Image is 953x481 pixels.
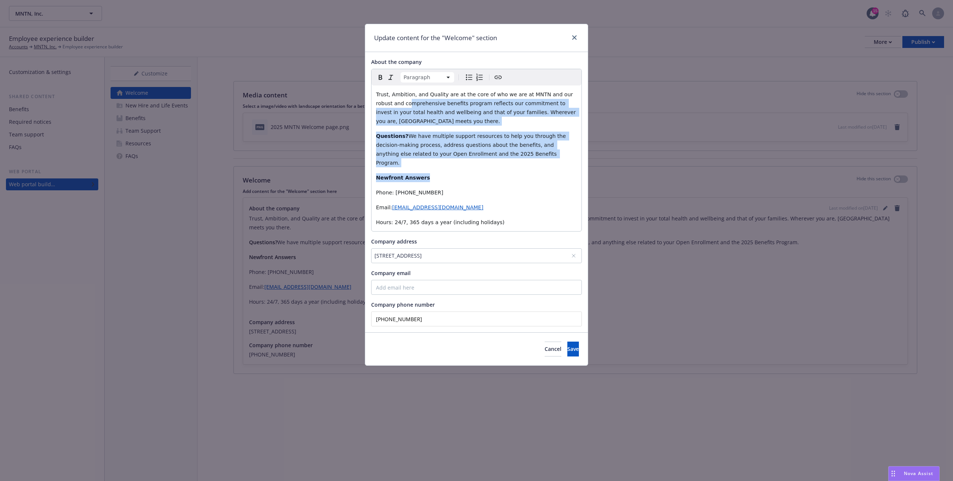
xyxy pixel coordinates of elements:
div: toggle group [464,72,485,83]
div: Drag to move [889,467,898,481]
h1: Update content for the "Welcome" section [374,33,497,43]
span: Cancel [545,345,561,352]
button: Save [567,342,579,356]
button: Create link [493,72,503,83]
span: Company phone number [371,301,435,308]
div: editable markdown [372,85,581,231]
button: Cancel [545,342,561,356]
span: We have multiple support resources to help you through the decision-making process, address quest... [376,133,568,166]
button: [STREET_ADDRESS] [371,248,582,263]
button: Nova Assist [888,466,940,481]
div: [STREET_ADDRESS] [374,252,571,259]
button: Block type [401,72,454,83]
span: Hours: 24/7, 365 days a year (including holidays)​ [376,219,504,225]
span: Trust, Ambition, and Quality are at the core of who we are at MNTN and our robust and comprehensi... [376,91,577,124]
span: Nova Assist [904,470,933,477]
button: Numbered list [474,72,485,83]
input: Add email here [371,280,582,295]
button: Bold [375,72,386,83]
span: About the company [371,58,422,65]
span: Email: [376,204,392,210]
input: Add phone number here [371,311,582,326]
a: close [570,33,579,42]
span: Save [567,345,579,352]
button: Italic [386,72,396,83]
span: Company email [371,269,411,277]
strong: Questions? [376,133,408,139]
a: [EMAIL_ADDRESS][DOMAIN_NAME] [392,204,484,210]
strong: Newfront Answers [376,175,430,181]
span: Company address [371,238,417,245]
button: Bulleted list [464,72,474,83]
span: Phone: [PHONE_NUMBER] [376,190,443,196]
